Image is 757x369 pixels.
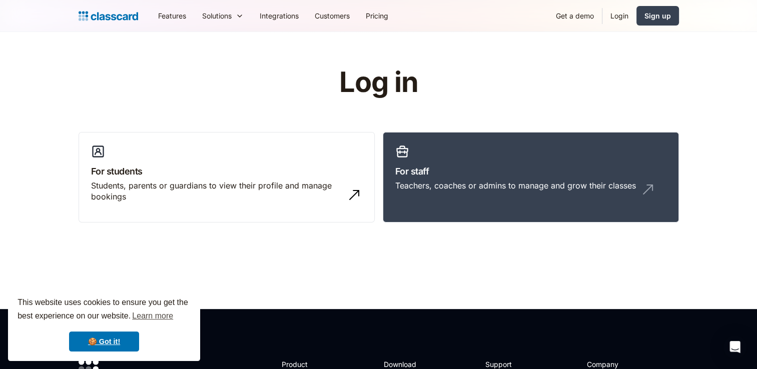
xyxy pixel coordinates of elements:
a: Login [602,4,636,27]
div: Solutions [202,10,232,21]
div: Students, parents or guardians to view their profile and manage bookings [91,180,342,202]
a: Features [150,4,194,27]
a: For staffTeachers, coaches or admins to manage and grow their classes [383,132,679,223]
a: Pricing [358,4,396,27]
a: For studentsStudents, parents or guardians to view their profile and manage bookings [79,132,375,223]
h1: Log in [220,67,537,98]
h3: For staff [395,164,666,178]
div: Solutions [194,4,252,27]
a: Customers [307,4,358,27]
a: Get a demo [548,4,602,27]
span: This website uses cookies to ensure you get the best experience on our website. [18,296,191,323]
a: Integrations [252,4,307,27]
div: Open Intercom Messenger [723,335,747,359]
div: Teachers, coaches or admins to manage and grow their classes [395,180,636,191]
div: Sign up [644,10,671,21]
div: cookieconsent [8,287,200,361]
a: Sign up [636,6,679,25]
a: learn more about cookies [131,308,175,323]
a: home [79,9,138,23]
a: dismiss cookie message [69,331,139,351]
h3: For students [91,164,362,178]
